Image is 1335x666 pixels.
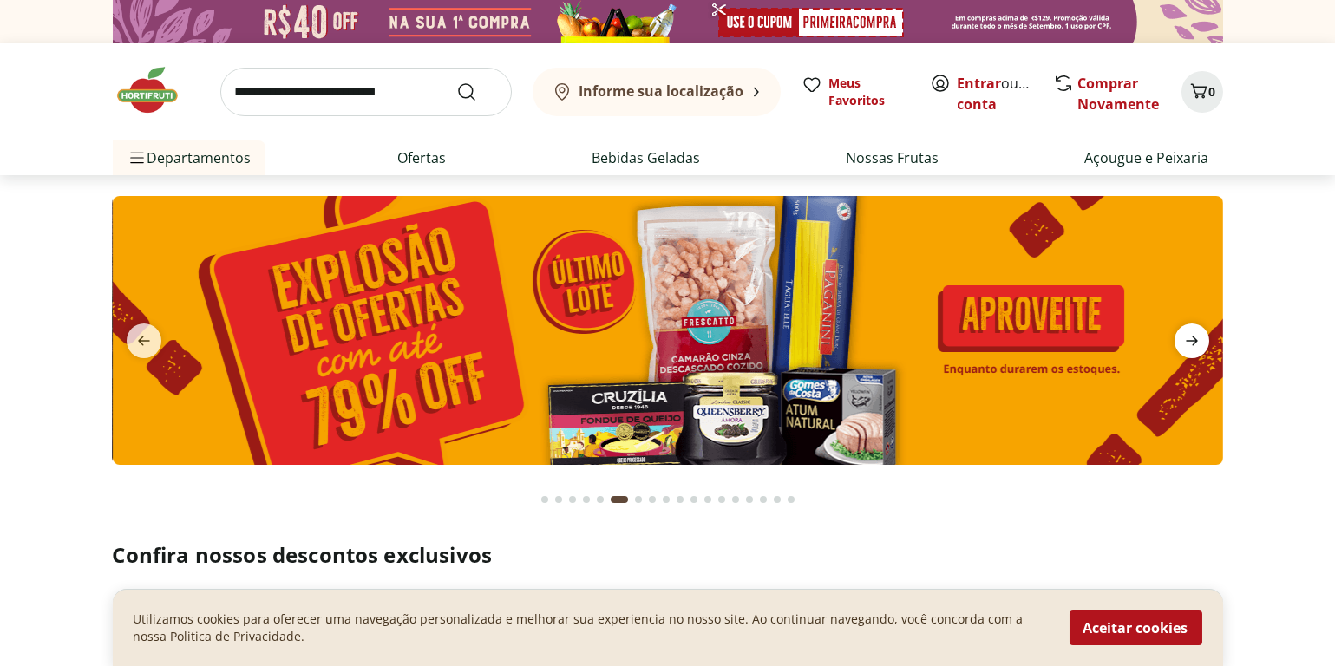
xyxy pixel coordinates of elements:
img: Hortifruti [113,64,200,116]
span: ou [958,73,1035,114]
button: Current page from fs-carousel [607,479,632,520]
button: next [1161,323,1223,358]
button: Go to page 4 from fs-carousel [579,479,593,520]
a: Entrar [958,74,1002,93]
button: Go to page 13 from fs-carousel [715,479,729,520]
input: search [220,68,512,116]
h2: Confira nossos descontos exclusivos [113,541,1223,569]
a: Ofertas [397,147,446,168]
button: Go to page 14 from fs-carousel [729,479,743,520]
span: Meus Favoritos [829,75,909,109]
button: Go to page 11 from fs-carousel [687,479,701,520]
button: Go to page 17 from fs-carousel [770,479,784,520]
button: Go to page 5 from fs-carousel [593,479,607,520]
a: Bebidas Geladas [592,147,700,168]
button: Go to page 10 from fs-carousel [673,479,687,520]
a: Criar conta [958,74,1053,114]
a: Nossas Frutas [846,147,939,168]
button: Aceitar cookies [1070,610,1202,645]
span: Departamentos [127,137,252,179]
button: Go to page 8 from fs-carousel [645,479,659,520]
a: Meus Favoritos [802,75,909,109]
span: 0 [1209,83,1216,100]
b: Informe sua localização [579,82,744,101]
button: Submit Search [456,82,498,102]
button: Go to page 1 from fs-carousel [538,479,552,520]
button: Go to page 18 from fs-carousel [784,479,798,520]
button: Informe sua localização [533,68,781,116]
button: Go to page 2 from fs-carousel [552,479,566,520]
button: Go to page 16 from fs-carousel [756,479,770,520]
button: Menu [127,137,147,179]
button: Go to page 3 from fs-carousel [566,479,579,520]
button: Go to page 7 from fs-carousel [632,479,645,520]
a: Comprar Novamente [1078,74,1160,114]
button: Carrinho [1181,71,1223,113]
a: Açougue e Peixaria [1085,147,1209,168]
button: Go to page 15 from fs-carousel [743,479,756,520]
img: ultimo lote [112,196,1222,465]
button: previous [113,323,175,358]
p: Utilizamos cookies para oferecer uma navegação personalizada e melhorar sua experiencia no nosso ... [134,610,1049,645]
button: Go to page 9 from fs-carousel [659,479,673,520]
button: Go to page 12 from fs-carousel [701,479,715,520]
